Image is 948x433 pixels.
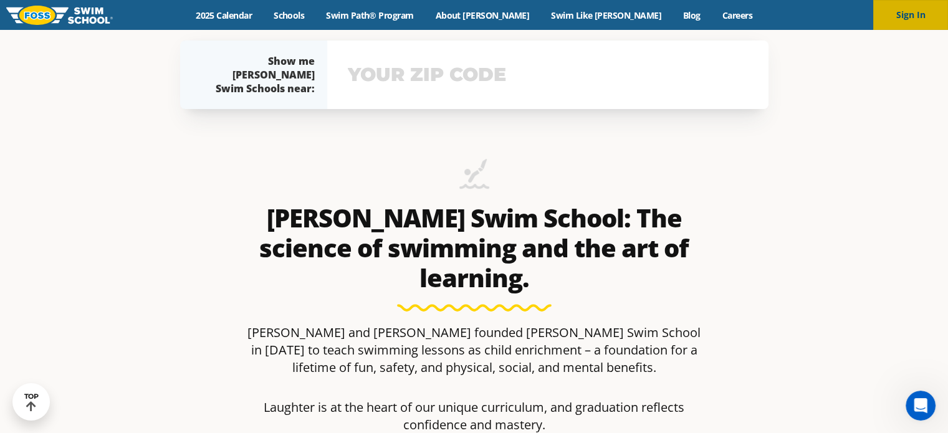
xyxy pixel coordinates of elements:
[711,9,763,21] a: Careers
[205,54,315,95] div: Show me [PERSON_NAME] Swim Schools near:
[6,6,113,25] img: FOSS Swim School Logo
[345,57,751,93] input: YOUR ZIP CODE
[24,393,39,412] div: TOP
[906,391,936,421] iframe: Intercom live chat
[185,9,263,21] a: 2025 Calendar
[459,159,489,197] img: icon-swimming-diving-2.png
[242,203,706,293] h2: [PERSON_NAME] Swim School: The science of swimming and the art of learning.
[540,9,673,21] a: Swim Like [PERSON_NAME]
[424,9,540,21] a: About [PERSON_NAME]
[242,324,706,376] p: [PERSON_NAME] and [PERSON_NAME] founded [PERSON_NAME] Swim School in [DATE] to teach swimming les...
[263,9,315,21] a: Schools
[672,9,711,21] a: Blog
[315,9,424,21] a: Swim Path® Program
